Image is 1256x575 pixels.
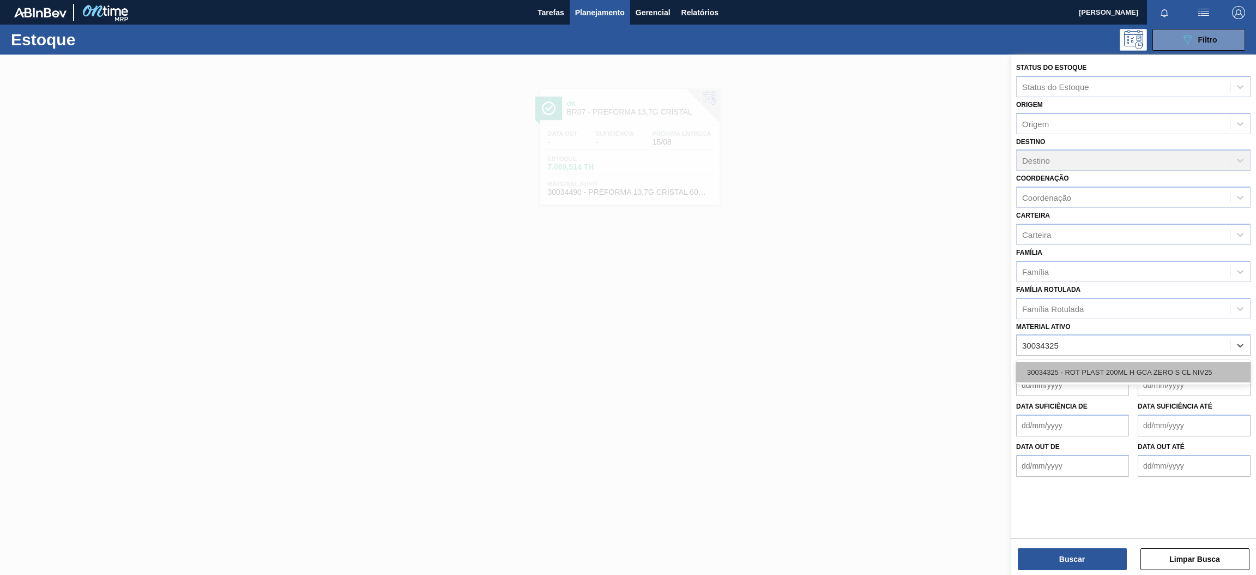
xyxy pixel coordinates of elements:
[1022,193,1071,202] div: Coordenação
[1016,362,1251,382] div: 30034325 - ROT PLAST 200ML H GCA ZERO S CL NIV25
[1138,443,1185,451] label: Data out até
[1016,323,1071,331] label: Material ativo
[538,6,564,19] span: Tarefas
[1138,455,1251,477] input: dd/mm/yyyy
[1198,35,1217,44] span: Filtro
[1197,6,1210,19] img: userActions
[1022,119,1049,128] div: Origem
[575,6,625,19] span: Planejamento
[1138,415,1251,436] input: dd/mm/yyyy
[1022,82,1089,91] div: Status do Estoque
[1147,5,1182,20] button: Notificações
[1022,267,1049,276] div: Família
[1152,29,1245,51] button: Filtro
[1016,443,1060,451] label: Data out de
[1016,455,1129,477] input: dd/mm/yyyy
[1016,286,1080,294] label: Família Rotulada
[1016,138,1045,146] label: Destino
[1138,374,1251,396] input: dd/mm/yyyy
[1022,304,1084,313] div: Família Rotulada
[1016,175,1069,182] label: Coordenação
[1016,212,1050,219] label: Carteira
[1022,230,1051,239] div: Carteira
[1016,249,1042,256] label: Família
[11,33,178,46] h1: Estoque
[1016,64,1086,71] label: Status do Estoque
[681,6,718,19] span: Relatórios
[1120,29,1147,51] div: Pogramando: nenhum usuário selecionado
[1016,415,1129,436] input: dd/mm/yyyy
[1016,101,1043,109] label: Origem
[1138,403,1212,410] label: Data suficiência até
[636,6,671,19] span: Gerencial
[1016,374,1129,396] input: dd/mm/yyyy
[1016,403,1088,410] label: Data suficiência de
[14,8,67,17] img: TNhmsLtSVTkK8tSr43FrP2fwEKptu5GPRR3wAAAABJRU5ErkJggg==
[1232,6,1245,19] img: Logout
